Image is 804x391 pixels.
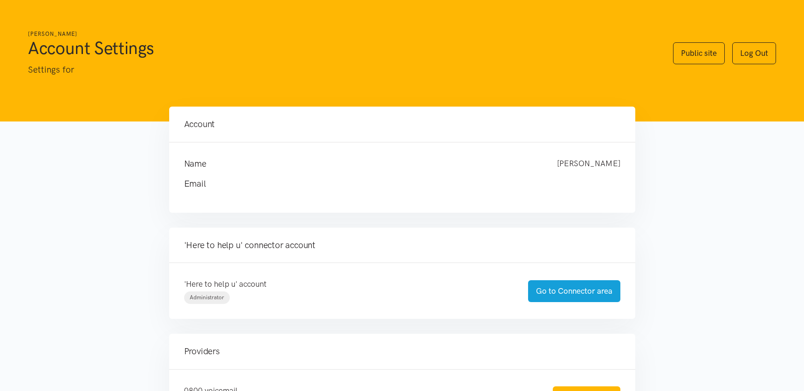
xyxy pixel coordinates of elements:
[184,278,509,290] p: 'Here to help u' account
[28,37,654,59] h1: Account Settings
[28,63,654,77] p: Settings for
[184,118,620,131] h4: Account
[184,177,602,190] h4: Email
[184,345,620,358] h4: Providers
[673,42,725,64] a: Public site
[190,294,224,301] span: Administrator
[528,280,620,302] a: Go to Connector area
[28,30,654,39] h6: [PERSON_NAME]
[732,42,776,64] a: Log Out
[184,157,538,170] h4: Name
[184,239,620,252] h4: 'Here to help u' connector account
[548,157,630,170] div: [PERSON_NAME]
